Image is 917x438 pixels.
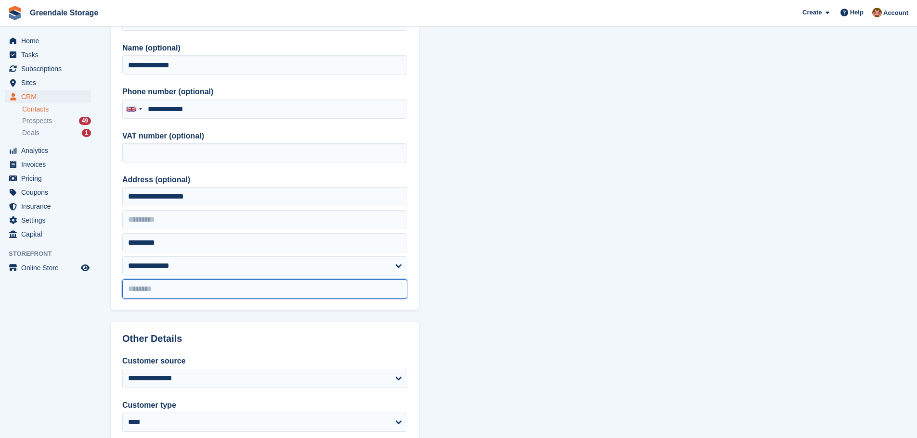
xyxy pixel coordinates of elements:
a: Deals 1 [22,128,91,138]
a: menu [5,62,91,75]
span: Insurance [21,200,79,213]
span: Tasks [21,48,79,62]
a: menu [5,186,91,199]
span: Pricing [21,172,79,185]
a: menu [5,144,91,157]
a: menu [5,213,91,227]
label: Customer type [122,400,407,411]
a: menu [5,172,91,185]
label: Phone number (optional) [122,86,407,98]
span: Analytics [21,144,79,157]
a: Prospects 49 [22,116,91,126]
span: Create [802,8,822,17]
span: Prospects [22,116,52,125]
a: menu [5,227,91,241]
a: Contacts [22,105,91,114]
span: Account [883,8,908,18]
label: Name (optional) [122,42,407,54]
img: Justin Swingler [872,8,882,17]
a: menu [5,158,91,171]
span: Invoices [21,158,79,171]
div: 1 [82,129,91,137]
span: CRM [21,90,79,103]
a: menu [5,261,91,275]
span: Sites [21,76,79,89]
h2: Other Details [122,333,407,344]
span: Deals [22,128,39,138]
div: 49 [79,117,91,125]
div: United Kingdom: +44 [123,100,145,118]
span: Settings [21,213,79,227]
label: Customer source [122,355,407,367]
span: Subscriptions [21,62,79,75]
img: stora-icon-8386f47178a22dfd0bd8f6a31ec36ba5ce8667c1dd55bd0f319d3a0aa187defe.svg [8,6,22,20]
label: Address (optional) [122,174,407,186]
span: Storefront [9,249,96,259]
a: menu [5,34,91,48]
span: Online Store [21,261,79,275]
span: Home [21,34,79,48]
span: Help [850,8,864,17]
a: menu [5,48,91,62]
span: Capital [21,227,79,241]
a: Preview store [79,262,91,274]
a: menu [5,200,91,213]
a: menu [5,76,91,89]
a: menu [5,90,91,103]
label: VAT number (optional) [122,130,407,142]
span: Coupons [21,186,79,199]
a: Greendale Storage [26,5,102,21]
